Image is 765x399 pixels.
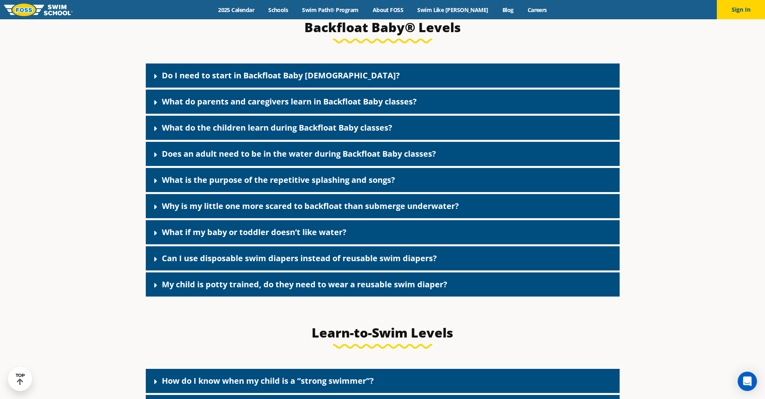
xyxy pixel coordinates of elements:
a: What if my baby or toddler doesn’t like water? [162,227,347,237]
div: What do parents and caregivers learn in Backfloat Baby classes? [146,90,620,114]
div: Does an adult need to be in the water during Backfloat Baby classes? [146,142,620,166]
a: Can I use disposable swim diapers instead of reusable swim diapers? [162,253,437,264]
a: Swim Path® Program [295,6,365,14]
div: TOP [16,373,25,385]
a: What do the children learn during Backfloat Baby classes? [162,122,392,133]
div: What if my baby or toddler doesn’t like water? [146,220,620,244]
a: Careers [520,6,554,14]
a: What is the purpose of the repetitive splashing and songs? [162,174,395,185]
a: Swim Like [PERSON_NAME] [410,6,496,14]
div: What do the children learn during Backfloat Baby classes? [146,116,620,140]
h3: Learn-to-Swim Levels [193,325,572,341]
a: Blog [495,6,520,14]
div: Do I need to start in Backfloat Baby [DEMOGRAPHIC_DATA]? [146,63,620,88]
a: Do I need to start in Backfloat Baby [DEMOGRAPHIC_DATA]? [162,70,400,81]
a: My child is potty trained, do they need to wear a reusable swim diaper? [162,279,447,290]
a: What do parents and caregivers learn in Backfloat Baby classes? [162,96,417,107]
a: How do I know when my child is a “strong swimmer”? [162,375,374,386]
div: How do I know when my child is a “strong swimmer”? [146,369,620,393]
a: 2025 Calendar [211,6,261,14]
img: FOSS Swim School Logo [4,4,73,16]
div: What is the purpose of the repetitive splashing and songs? [146,168,620,192]
a: Does an adult need to be in the water during Backfloat Baby classes? [162,148,436,159]
a: Schools [261,6,295,14]
a: Why is my little one more scared to backfloat than submerge underwater? [162,201,459,211]
h3: Backfloat Baby® Levels [193,19,572,35]
div: My child is potty trained, do they need to wear a reusable swim diaper? [146,272,620,297]
div: Can I use disposable swim diapers instead of reusable swim diapers? [146,246,620,270]
a: About FOSS [365,6,410,14]
div: Why is my little one more scared to backfloat than submerge underwater? [146,194,620,218]
div: Open Intercom Messenger [738,372,757,391]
